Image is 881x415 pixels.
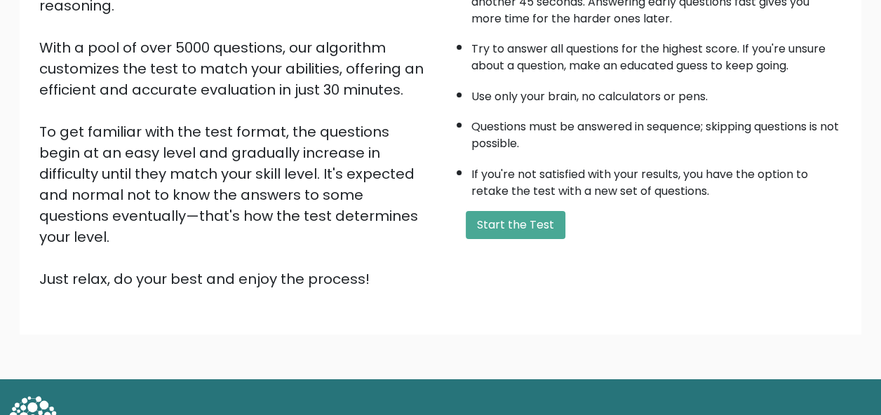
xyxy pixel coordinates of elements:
[466,211,565,239] button: Start the Test
[471,159,842,200] li: If you're not satisfied with your results, you have the option to retake the test with a new set ...
[471,81,842,105] li: Use only your brain, no calculators or pens.
[471,34,842,74] li: Try to answer all questions for the highest score. If you're unsure about a question, make an edu...
[471,111,842,152] li: Questions must be answered in sequence; skipping questions is not possible.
